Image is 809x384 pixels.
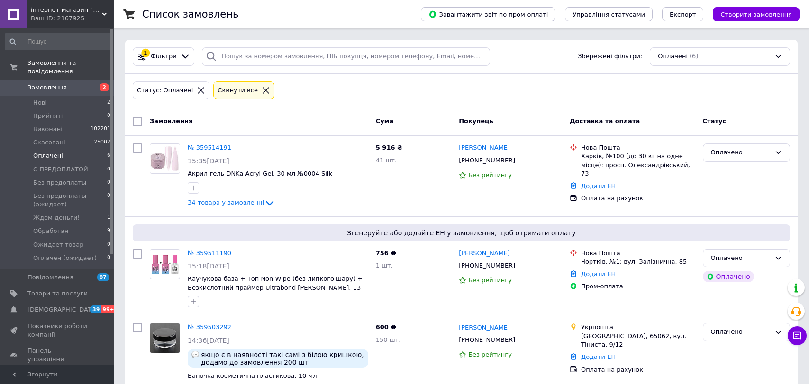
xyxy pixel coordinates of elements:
img: Фото товару [150,251,180,276]
div: Оплачено [703,271,754,282]
div: Оплачено [711,148,771,158]
span: 87 [97,273,109,281]
span: Без рейтингу [468,171,512,179]
button: Чат з покупцем [788,326,807,345]
span: 0 [107,254,110,262]
span: Оплачені [658,52,688,61]
a: Фото товару [150,143,180,174]
span: 2 [107,98,110,107]
span: Нові [33,98,47,107]
span: 756 ₴ [376,250,396,257]
span: Повідомлення [27,273,73,282]
button: Створити замовлення [713,7,800,21]
span: 2 [100,83,109,91]
span: Згенеруйте або додайте ЕН у замовлення, щоб отримати оплату [136,228,786,238]
span: 9 [107,227,110,235]
a: № 359503292 [188,323,231,330]
a: [PERSON_NAME] [459,323,510,332]
span: Ждем деньги! [33,214,80,222]
a: Додати ЕН [581,270,616,277]
span: Фільтри [151,52,177,61]
img: :speech_balloon: [191,351,199,358]
span: 25002 [94,138,110,147]
span: 0 [107,165,110,174]
span: 99+ [101,305,117,313]
span: Доставка та оплата [570,117,640,125]
span: 102201 [91,125,110,134]
span: [PHONE_NUMBER] [459,336,515,343]
span: Управління статусами [573,11,645,18]
span: Замовлення [150,117,192,125]
button: Управління статусами [565,7,653,21]
span: Створити замовлення [720,11,792,18]
a: Каучукова база + Топ Non Wipe (без липкого шару) + Безкислотний праймер Ultrabond [PERSON_NAME], ... [188,275,363,300]
div: Пром-оплата [581,282,695,291]
span: Оплачені [33,152,63,160]
span: 0 [107,192,110,209]
div: Оплата на рахунок [581,194,695,203]
input: Пошук за номером замовлення, ПІБ покупця, номером телефону, Email, номером накладної [202,47,490,66]
span: 1 шт. [376,262,393,269]
input: Пошук [5,33,111,50]
a: 34 товара у замовленні [188,199,275,206]
div: Cкинути все [216,86,260,96]
div: Оплата на рахунок [581,366,695,374]
span: Збережені фільтри: [578,52,642,61]
a: Створити замовлення [703,10,800,18]
a: Акрил-гель DNKa Аcryl Gel, 30 мл №0004 Silk [188,170,332,177]
div: Укрпошта [581,323,695,331]
span: C ПРЕДОПЛАТОЙ [33,165,88,174]
span: [PHONE_NUMBER] [459,262,515,269]
span: 41 шт. [376,157,397,164]
h1: Список замовлень [142,9,238,20]
a: № 359511190 [188,250,231,257]
span: 6 [107,152,110,160]
span: 150 шт. [376,336,401,343]
a: Фото товару [150,249,180,279]
div: Оплачено [711,253,771,263]
span: Баночка косметична пластикова, 10 мл [188,372,317,379]
span: Cума [376,117,393,125]
span: Замовлення та повідомлення [27,59,114,76]
span: Прийняті [33,112,63,120]
div: Статус: Оплачені [135,86,195,96]
span: якщо є в наявності такі самі з білою кришкою, додамо до замовлення 200 шт [201,351,364,366]
span: [PHONE_NUMBER] [459,157,515,164]
span: Статус [703,117,727,125]
div: Нова Пошта [581,143,695,152]
span: 1 [107,214,110,222]
a: № 359514191 [188,144,231,151]
span: Без предоплаты (ожидает) [33,192,107,209]
button: Завантажити звіт по пром-оплаті [421,7,555,21]
a: Додати ЕН [581,182,616,189]
span: Покупець [459,117,493,125]
span: Панель управління [27,347,88,364]
span: Товари та послуги [27,289,88,298]
button: Експорт [662,7,704,21]
span: 15:35[DATE] [188,157,229,165]
span: [DEMOGRAPHIC_DATA] [27,305,98,314]
span: 600 ₴ [376,323,396,330]
span: (6) [690,53,698,60]
span: 0 [107,112,110,120]
div: Харків, №100 (до 30 кг на одне місце): просп. Олександрівський, 73 [581,152,695,178]
img: Фото товару [150,146,180,171]
a: Додати ЕН [581,353,616,360]
span: Ожидает товар [33,241,83,249]
div: [GEOGRAPHIC_DATA], 65062, вул. Тіниста, 9/12 [581,332,695,349]
span: Завантажити звіт по пром-оплаті [428,10,548,18]
span: Скасовані [33,138,65,147]
div: Нова Пошта [581,249,695,258]
span: Без рейтингу [468,351,512,358]
span: Експорт [670,11,696,18]
div: Оплачено [711,327,771,337]
img: Фото товару [150,323,180,353]
span: Без рейтингу [468,277,512,284]
span: інтернет-магазин "BestNail" [31,6,102,14]
span: 0 [107,241,110,249]
span: Без предоплаты [33,179,86,187]
span: 0 [107,179,110,187]
span: Виконані [33,125,63,134]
